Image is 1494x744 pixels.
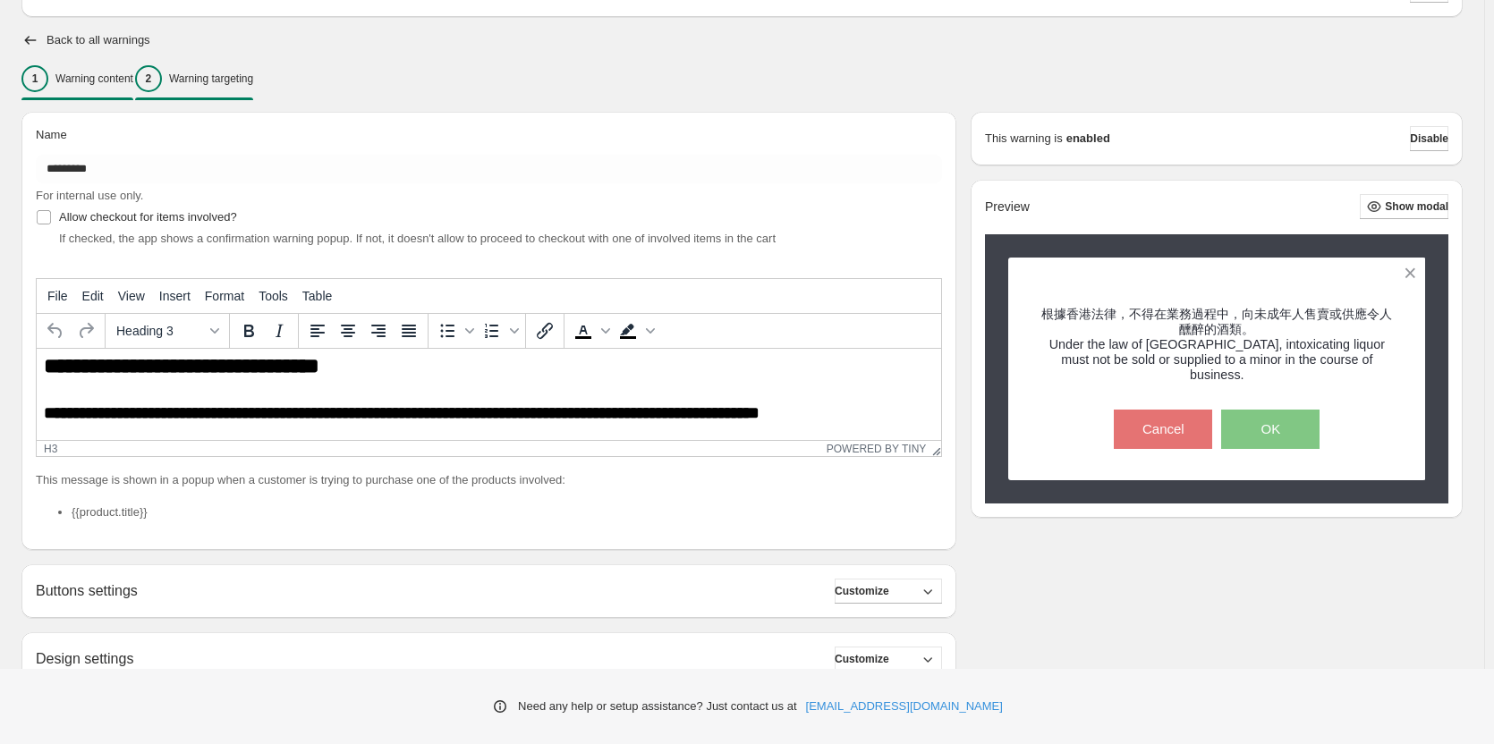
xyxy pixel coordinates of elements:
h2: Buttons settings [36,582,138,599]
li: {{product.title}} [72,503,942,521]
button: Redo [71,316,101,346]
button: Align left [302,316,333,346]
span: Table [302,289,332,303]
div: Background color [613,316,658,346]
p: Warning content [55,72,133,86]
span: Customize [835,652,889,666]
a: Powered by Tiny [827,443,927,455]
span: Allow checkout for items involved? [59,210,237,224]
button: Italic [264,316,294,346]
h2: 根據香港法律，不得在業務過程中，向未成年人售賣或供應令人醺醉的酒類。 [1040,307,1395,337]
div: Text color [568,316,613,346]
button: Customize [835,579,942,604]
div: Resize [926,441,941,456]
button: Show modal [1360,194,1448,219]
span: File [47,289,68,303]
button: 1Warning content [21,60,133,97]
button: Customize [835,647,942,672]
button: Align right [363,316,394,346]
div: Bullet list [432,316,477,346]
span: Edit [82,289,104,303]
div: h3 [44,443,57,455]
button: Bold [233,316,264,346]
p: This warning is [985,130,1063,148]
span: Disable [1410,131,1448,146]
h3: Under the law of [GEOGRAPHIC_DATA], intoxicating liquor must not be sold or supplied to a minor i... [1040,337,1395,383]
button: OK [1221,410,1320,449]
strong: enabled [1066,130,1110,148]
span: View [118,289,145,303]
span: Heading 3 [116,324,204,338]
button: Disable [1410,126,1448,151]
button: Insert/edit link [530,316,560,346]
span: Format [205,289,244,303]
a: [EMAIL_ADDRESS][DOMAIN_NAME] [806,697,1003,715]
button: Undo [40,316,71,346]
div: 2 [135,65,162,92]
span: If checked, the app shows a confirmation warning popup. If not, it doesn't allow to proceed to ch... [59,232,776,245]
span: Name [36,128,67,141]
button: Justify [394,316,424,346]
h2: Back to all warnings [47,33,150,47]
iframe: Rich Text Area [37,349,941,440]
span: Show modal [1385,199,1448,214]
span: For internal use only. [36,189,143,202]
button: Formats [109,316,225,346]
p: Warning targeting [169,72,253,86]
p: This message is shown in a popup when a customer is trying to purchase one of the products involved: [36,471,942,489]
h2: Preview [985,199,1030,215]
div: Numbered list [477,316,522,346]
button: Align center [333,316,363,346]
span: Tools [259,289,288,303]
button: Cancel [1114,410,1212,449]
div: 1 [21,65,48,92]
h2: Design settings [36,650,133,667]
span: Insert [159,289,191,303]
button: 2Warning targeting [135,60,253,97]
span: Customize [835,584,889,598]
